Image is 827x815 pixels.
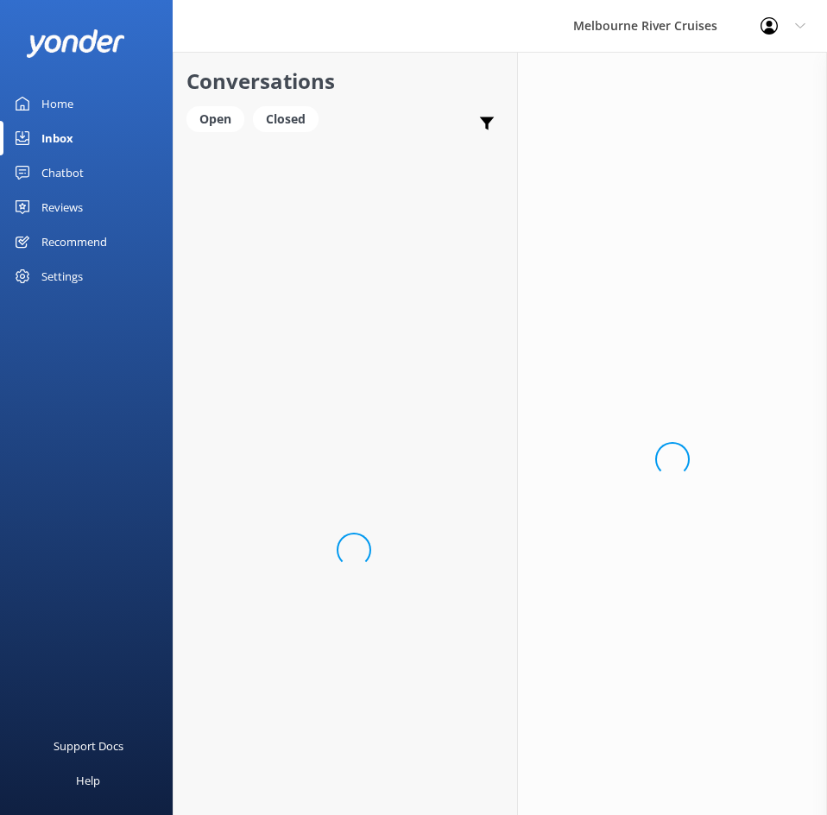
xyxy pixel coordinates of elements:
div: Settings [41,259,83,294]
div: Closed [253,106,319,132]
a: Open [186,109,253,128]
div: Chatbot [41,155,84,190]
div: Inbox [41,121,73,155]
img: yonder-white-logo.png [26,29,125,58]
div: Open [186,106,244,132]
h2: Conversations [186,65,504,98]
a: Closed [253,109,327,128]
div: Support Docs [54,729,123,763]
div: Home [41,86,73,121]
div: Recommend [41,224,107,259]
div: Reviews [41,190,83,224]
div: Help [76,763,100,798]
